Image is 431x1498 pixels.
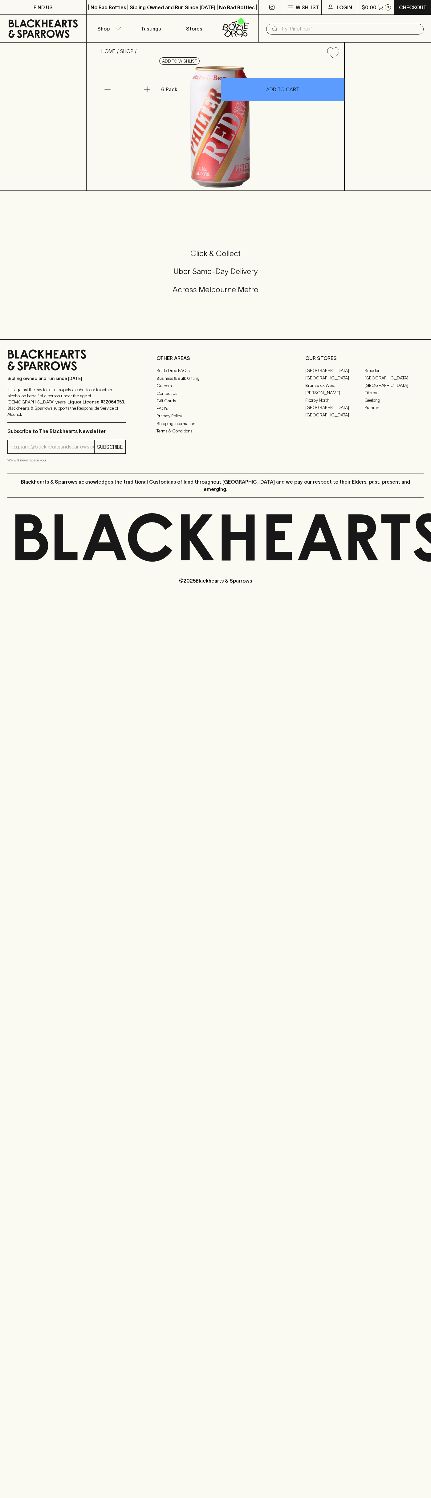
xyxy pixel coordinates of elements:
a: Brunswick West [305,382,364,389]
button: Add to wishlist [159,57,200,65]
h5: Across Melbourne Metro [7,284,424,295]
button: ADD TO CART [221,78,344,101]
p: 0 [387,6,389,9]
p: It is against the law to sell or supply alcohol to, or to obtain alcohol on behalf of a person un... [7,387,126,417]
a: Prahran [364,404,424,411]
a: [GEOGRAPHIC_DATA] [305,374,364,382]
p: We will never spam you [7,457,126,463]
a: [GEOGRAPHIC_DATA] [305,367,364,374]
a: Geelong [364,396,424,404]
button: SUBSCRIBE [95,440,125,453]
a: [GEOGRAPHIC_DATA] [364,374,424,382]
a: Business & Bulk Gifting [157,374,275,382]
p: OTHER AREAS [157,354,275,362]
img: 52208.png [96,63,344,190]
input: e.g. jane@blackheartsandsparrows.com.au [12,442,94,452]
p: Shop [97,25,110,32]
p: Sibling owned and run since [DATE] [7,375,126,382]
a: Fitzroy [364,389,424,396]
input: Try "Pinot noir" [281,24,419,34]
p: Wishlist [296,4,319,11]
a: Privacy Policy [157,412,275,420]
a: Tastings [129,15,173,42]
p: OUR STORES [305,354,424,362]
a: [GEOGRAPHIC_DATA] [364,382,424,389]
p: Blackhearts & Sparrows acknowledges the traditional Custodians of land throughout [GEOGRAPHIC_DAT... [12,478,419,493]
p: Stores [186,25,202,32]
a: SHOP [120,48,133,54]
p: ADD TO CART [266,86,299,93]
a: [GEOGRAPHIC_DATA] [305,411,364,419]
a: Shipping Information [157,420,275,427]
p: Tastings [141,25,161,32]
a: Gift Cards [157,397,275,405]
p: Login [337,4,352,11]
a: Careers [157,382,275,390]
p: 6 Pack [161,86,177,93]
a: [PERSON_NAME] [305,389,364,396]
a: Stores [173,15,216,42]
div: Call to action block [7,224,424,327]
strong: Liquor License #32064953 [67,399,124,404]
p: $0.00 [362,4,376,11]
div: 6 Pack [159,83,221,96]
a: Fitzroy North [305,396,364,404]
p: Subscribe to The Blackhearts Newsletter [7,428,126,435]
p: SUBSCRIBE [97,443,123,451]
button: Add to wishlist [325,45,342,61]
a: Bottle Drop FAQ's [157,367,275,374]
h5: Click & Collect [7,248,424,259]
a: Contact Us [157,390,275,397]
button: Shop [87,15,130,42]
a: [GEOGRAPHIC_DATA] [305,404,364,411]
a: HOME [101,48,116,54]
p: Checkout [399,4,427,11]
a: Terms & Conditions [157,428,275,435]
h5: Uber Same-Day Delivery [7,266,424,276]
p: FIND US [34,4,53,11]
a: Braddon [364,367,424,374]
a: FAQ's [157,405,275,412]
